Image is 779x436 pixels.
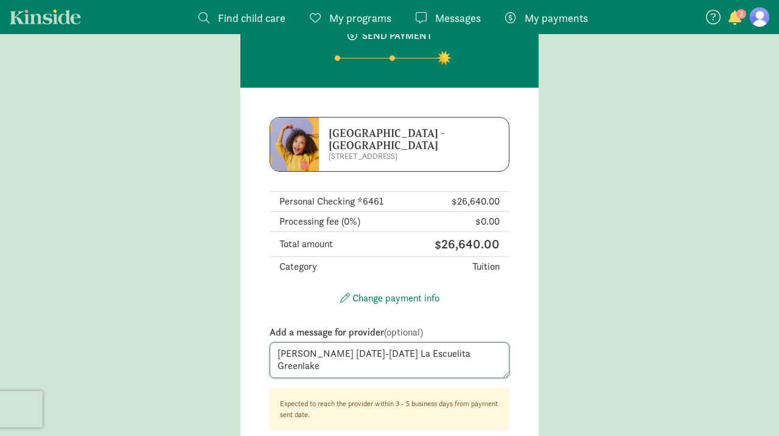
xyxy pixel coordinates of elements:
[352,292,439,304] span: Change payment info
[270,232,373,257] td: Total amount
[329,127,475,152] h6: [GEOGRAPHIC_DATA] - [GEOGRAPHIC_DATA]
[373,256,509,276] td: Tuition
[340,293,350,303] span: Change payment info
[270,256,373,276] td: Category
[280,398,499,420] div: Expected to reach the provider within 3 - 5 business days from payment sent date.
[421,212,509,232] td: $0.00
[421,192,509,212] td: $26,640.00
[525,10,588,26] span: My payments
[329,10,391,26] span: My programs
[270,325,509,340] label: Add a message for provider
[373,232,509,257] td: $26,640.00
[329,152,475,161] p: [STREET_ADDRESS]
[435,10,481,26] span: Messages
[270,212,421,232] td: Processing fee (0%)
[727,11,744,27] button: 2
[384,326,423,339] span: (optional)
[218,10,285,26] span: Find child care
[340,292,439,304] a: Change payment info
[270,192,421,212] td: Personal Checking *6461
[255,29,524,43] div: SEND PAYMENT
[10,9,81,24] a: Kinside
[736,9,746,19] span: 2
